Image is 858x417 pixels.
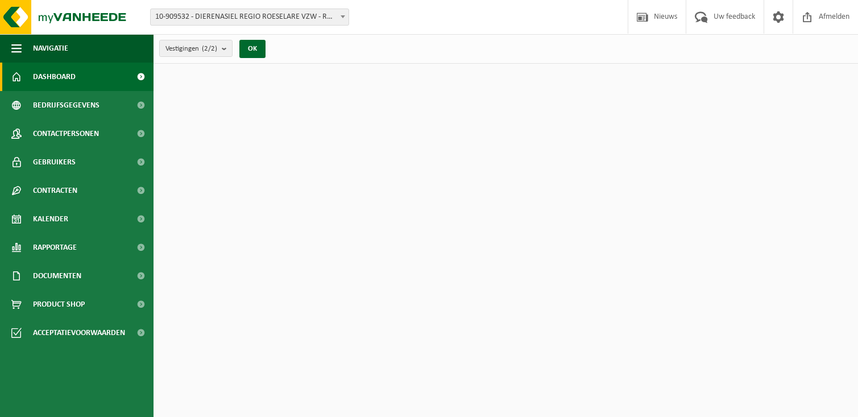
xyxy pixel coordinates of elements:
span: Documenten [33,262,81,290]
button: OK [239,40,266,58]
span: Navigatie [33,34,68,63]
button: Vestigingen(2/2) [159,40,233,57]
count: (2/2) [202,45,217,52]
span: Bedrijfsgegevens [33,91,100,119]
span: Rapportage [33,233,77,262]
span: 10-909532 - DIERENASIEL REGIO ROESELARE VZW - ROESELARE [151,9,349,25]
span: Gebruikers [33,148,76,176]
span: 10-909532 - DIERENASIEL REGIO ROESELARE VZW - ROESELARE [150,9,349,26]
span: Contracten [33,176,77,205]
span: Product Shop [33,290,85,319]
span: Contactpersonen [33,119,99,148]
span: Vestigingen [165,40,217,57]
span: Acceptatievoorwaarden [33,319,125,347]
span: Dashboard [33,63,76,91]
span: Kalender [33,205,68,233]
